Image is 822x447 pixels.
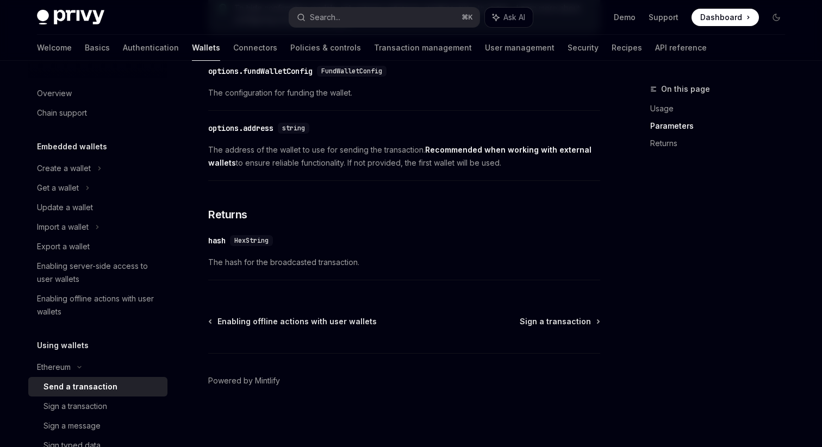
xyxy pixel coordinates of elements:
a: Recipes [612,35,642,61]
div: Update a wallet [37,201,93,214]
a: User management [485,35,555,61]
span: Sign a transaction [520,316,591,327]
a: Chain support [28,103,167,123]
a: Enabling server-side access to user wallets [28,256,167,289]
div: Search... [310,11,340,24]
span: string [282,124,305,133]
span: Ask AI [503,12,525,23]
div: hash [208,235,226,246]
a: Sign a transaction [28,396,167,416]
span: ⌘ K [462,13,473,22]
a: Overview [28,84,167,103]
a: Enabling offline actions with user wallets [209,316,377,327]
a: Transaction management [374,35,472,61]
button: Toggle dark mode [768,9,785,26]
span: The address of the wallet to use for sending the transaction. to ensure reliable functionality. I... [208,143,600,169]
a: Support [649,12,678,23]
a: Sign a transaction [520,316,599,327]
div: Sign a message [43,419,101,432]
div: Chain support [37,106,87,119]
a: Connectors [233,35,277,61]
a: Sign a message [28,416,167,436]
span: The hash for the broadcasted transaction. [208,256,600,269]
span: Enabling offline actions with user wallets [217,316,377,327]
a: Parameters [650,117,794,135]
div: Export a wallet [37,240,90,253]
button: Search...⌘K [289,8,479,27]
div: Overview [37,87,72,100]
div: options.address [208,123,273,134]
button: Ask AI [485,8,533,27]
div: Ethereum [37,361,71,374]
span: On this page [661,83,710,96]
a: Wallets [192,35,220,61]
a: Usage [650,100,794,117]
span: Dashboard [700,12,742,23]
div: Send a transaction [43,380,117,393]
div: Enabling offline actions with user wallets [37,292,161,318]
a: Send a transaction [28,377,167,396]
img: dark logo [37,10,104,25]
a: Welcome [37,35,72,61]
a: Basics [85,35,110,61]
div: Get a wallet [37,181,79,194]
a: API reference [655,35,707,61]
span: The configuration for funding the wallet. [208,86,600,99]
a: Export a wallet [28,237,167,256]
span: Returns [208,207,247,222]
div: Enabling server-side access to user wallets [37,260,161,286]
h5: Embedded wallets [37,140,107,153]
a: Demo [614,12,636,23]
div: Import a wallet [37,221,89,234]
div: Create a wallet [37,162,91,175]
h5: Using wallets [37,339,89,352]
a: Powered by Mintlify [208,375,280,386]
a: Authentication [123,35,179,61]
span: FundWalletConfig [321,67,382,75]
span: HexString [234,236,269,245]
div: Sign a transaction [43,400,107,413]
a: Security [568,35,599,61]
a: Enabling offline actions with user wallets [28,289,167,322]
a: Returns [650,135,794,152]
a: Policies & controls [290,35,361,61]
div: options.fundWalletConfig [208,66,313,77]
a: Update a wallet [28,198,167,217]
a: Dashboard [692,9,759,26]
